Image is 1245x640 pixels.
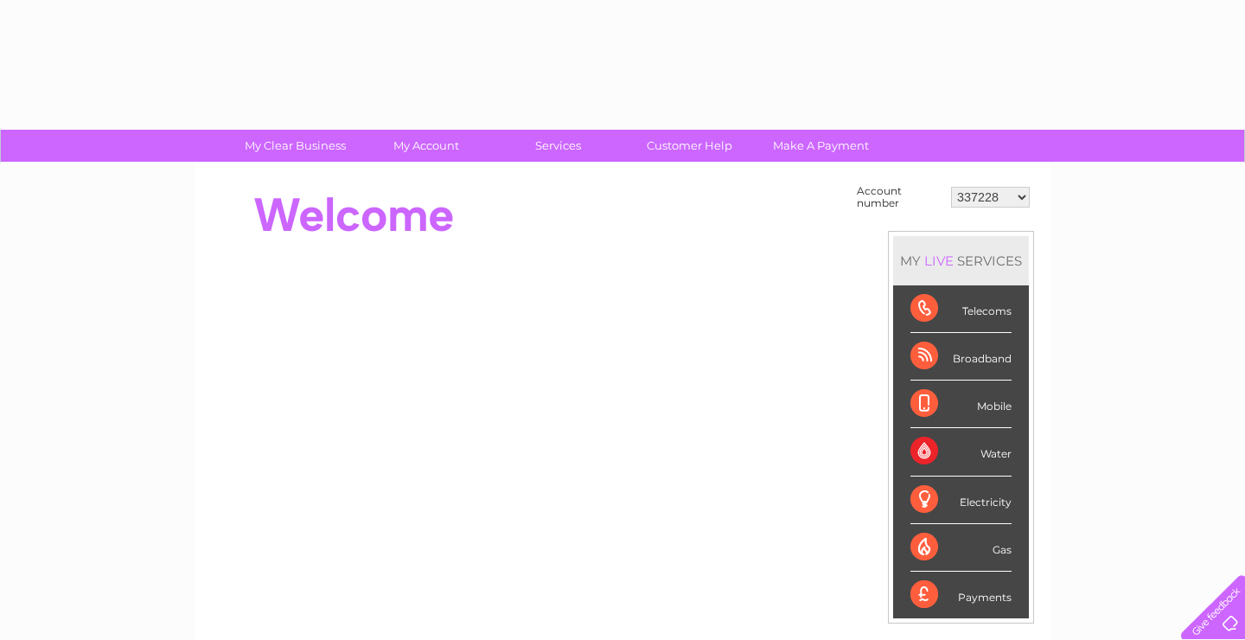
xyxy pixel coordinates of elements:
[893,236,1029,285] div: MY SERVICES
[910,333,1012,381] div: Broadband
[224,130,367,162] a: My Clear Business
[910,572,1012,618] div: Payments
[852,181,947,214] td: Account number
[921,253,957,269] div: LIVE
[487,130,629,162] a: Services
[910,428,1012,476] div: Water
[750,130,892,162] a: Make A Payment
[618,130,761,162] a: Customer Help
[910,381,1012,428] div: Mobile
[910,477,1012,524] div: Electricity
[910,524,1012,572] div: Gas
[910,285,1012,333] div: Telecoms
[355,130,498,162] a: My Account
